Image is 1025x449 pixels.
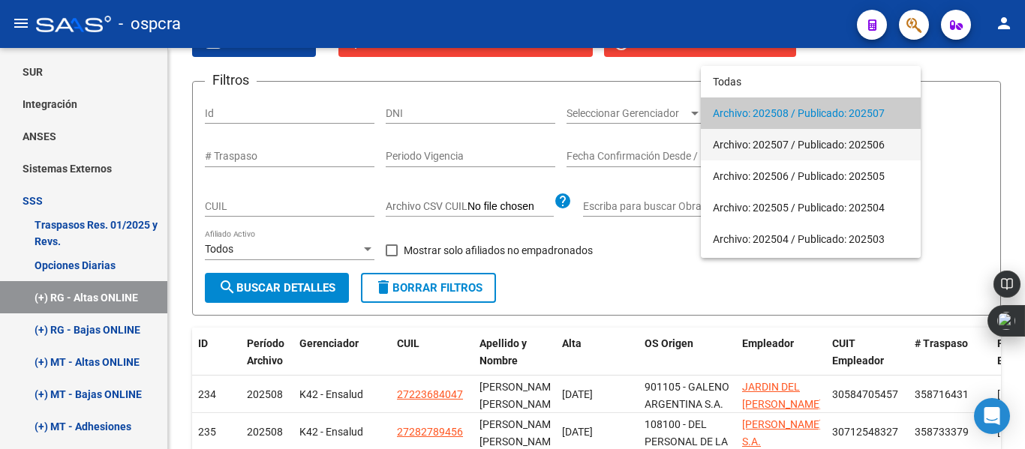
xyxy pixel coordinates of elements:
[713,223,909,255] span: Archivo: 202504 / Publicado: 202503
[713,97,909,129] span: Archivo: 202508 / Publicado: 202507
[974,398,1010,434] div: Open Intercom Messenger
[713,160,909,192] span: Archivo: 202506 / Publicado: 202505
[713,66,909,97] span: Todas
[713,129,909,160] span: Archivo: 202507 / Publicado: 202506
[713,192,909,223] span: Archivo: 202505 / Publicado: 202504
[713,255,909,286] span: Archivo: 202503 / Publicado: 202502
